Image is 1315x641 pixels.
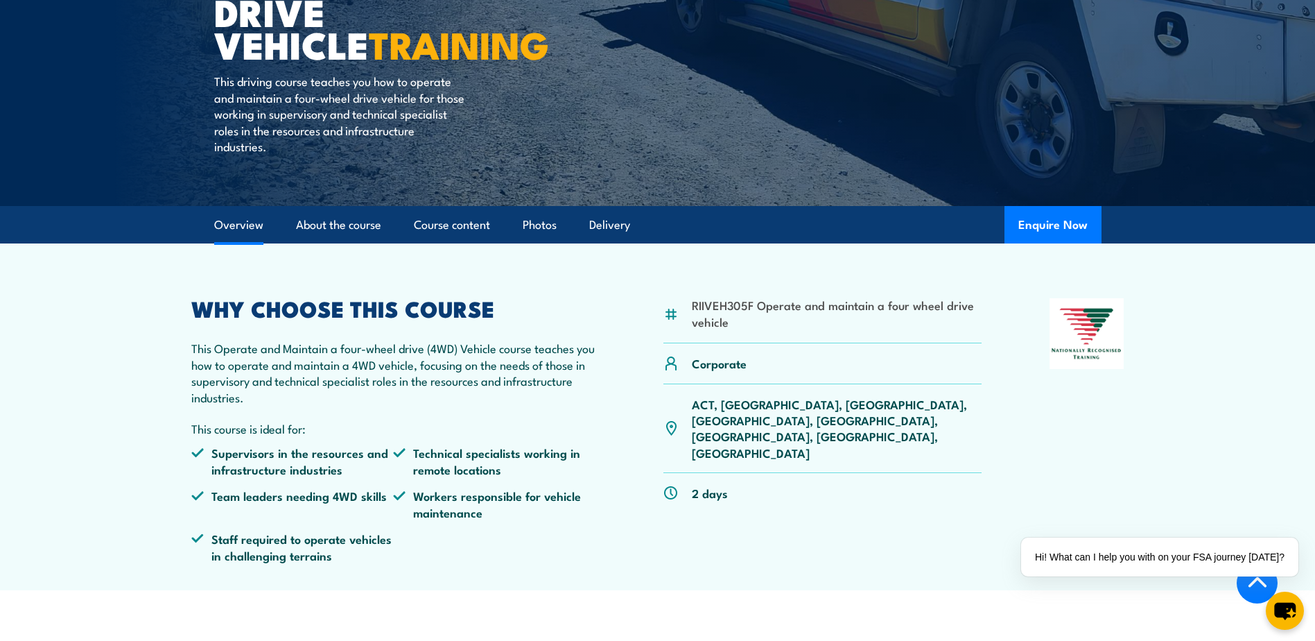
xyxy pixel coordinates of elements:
[191,445,394,477] li: Supervisors in the resources and infrastructure industries
[393,488,595,520] li: Workers responsible for vehicle maintenance
[692,396,982,461] p: ACT, [GEOGRAPHIC_DATA], [GEOGRAPHIC_DATA], [GEOGRAPHIC_DATA], [GEOGRAPHIC_DATA], [GEOGRAPHIC_DATA...
[523,207,557,243] a: Photos
[1004,206,1101,243] button: Enquire Now
[393,445,595,477] li: Technical specialists working in remote locations
[296,207,381,243] a: About the course
[692,485,728,501] p: 2 days
[191,420,596,436] p: This course is ideal for:
[692,355,747,371] p: Corporate
[589,207,630,243] a: Delivery
[214,207,263,243] a: Overview
[414,207,490,243] a: Course content
[191,298,596,318] h2: WHY CHOOSE THIS COURSE
[214,73,467,154] p: This driving course teaches you how to operate and maintain a four-wheel drive vehicle for those ...
[1050,298,1124,369] img: Nationally Recognised Training logo.
[1021,538,1298,576] div: Hi! What can I help you with on your FSA journey [DATE]?
[191,488,394,520] li: Team leaders needing 4WD skills
[369,15,549,72] strong: TRAINING
[191,531,394,563] li: Staff required to operate vehicles in challenging terrains
[692,297,982,330] li: RIIVEH305F Operate and maintain a four wheel drive vehicle
[1266,592,1304,630] button: chat-button
[191,340,596,405] p: This Operate and Maintain a four-wheel drive (4WD) Vehicle course teaches you how to operate and ...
